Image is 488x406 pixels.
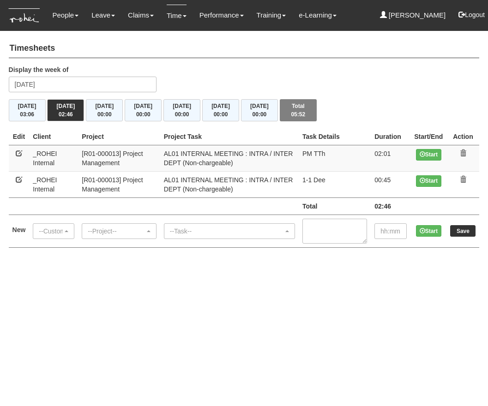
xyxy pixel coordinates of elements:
[302,203,317,210] b: Total
[416,149,441,161] button: Start
[374,223,407,239] input: hh:mm
[416,175,441,187] button: Start
[164,223,295,239] button: --Task--
[170,227,283,236] div: --Task--
[167,5,187,26] a: Time
[33,223,74,239] button: --Customer--
[446,128,479,145] th: Action
[410,128,446,145] th: Start/End
[52,5,78,26] a: People
[253,111,267,118] span: 00:00
[29,128,78,145] th: Client
[416,225,441,237] button: Start
[371,145,410,171] td: 02:01
[299,171,371,197] td: 1-1 Dee
[78,145,160,171] td: [R01-000013] Project Management
[78,171,160,197] td: [R01-000013] Project Management
[299,5,337,26] a: e-Learning
[371,197,410,215] td: 02:46
[214,111,228,118] span: 00:00
[9,99,480,121] div: Timesheet Week Summary
[47,99,84,121] button: [DATE]02:46
[86,99,123,121] button: [DATE]00:00
[9,99,46,121] button: [DATE]03:06
[299,145,371,171] td: PM TTh
[82,223,156,239] button: --Project--
[371,128,410,145] th: Duration
[202,99,239,121] button: [DATE]00:00
[199,5,244,26] a: Performance
[450,225,476,237] input: Save
[163,99,200,121] button: [DATE]00:00
[299,128,371,145] th: Task Details
[280,99,317,121] button: Total05:52
[12,225,26,234] label: New
[20,111,34,118] span: 03:06
[160,128,299,145] th: Project Task
[9,128,30,145] th: Edit
[9,39,480,58] h4: Timesheets
[78,128,160,145] th: Project
[59,111,73,118] span: 02:46
[175,111,189,118] span: 00:00
[257,5,286,26] a: Training
[291,111,305,118] span: 05:52
[160,145,299,171] td: AL01 INTERNAL MEETING : INTRA / INTER DEPT (Non-chargeable)
[241,99,278,121] button: [DATE]00:00
[88,227,145,236] div: --Project--
[29,171,78,197] td: _ROHEI Internal
[91,5,115,26] a: Leave
[29,145,78,171] td: _ROHEI Internal
[39,227,63,236] div: --Customer--
[160,171,299,197] td: AL01 INTERNAL MEETING : INTRA / INTER DEPT (Non-chargeable)
[128,5,154,26] a: Claims
[9,65,69,74] label: Display the week of
[371,171,410,197] td: 00:45
[97,111,112,118] span: 00:00
[136,111,151,118] span: 00:00
[380,5,446,26] a: [PERSON_NAME]
[125,99,162,121] button: [DATE]00:00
